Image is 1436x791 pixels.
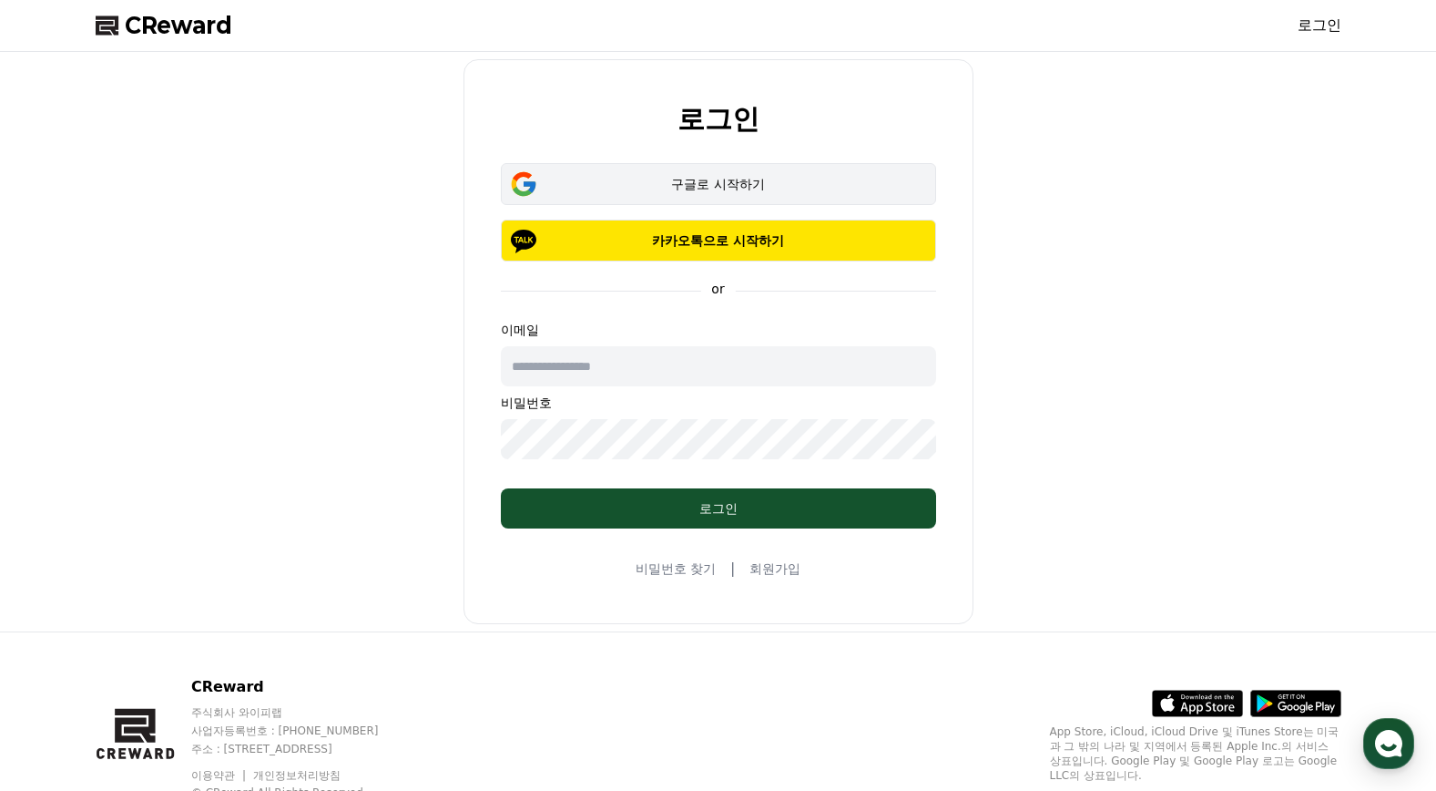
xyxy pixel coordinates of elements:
[700,280,735,298] p: or
[527,231,910,250] p: 카카오톡으로 시작하기
[253,769,341,782] a: 개인정보처리방침
[1298,15,1341,36] a: 로그인
[120,578,235,623] a: 대화
[191,769,249,782] a: 이용약관
[191,742,413,756] p: 주소 : [STREET_ADDRESS]
[125,11,232,40] span: CReward
[167,606,188,621] span: 대화
[191,676,413,698] p: CReward
[281,605,303,620] span: 설정
[749,560,800,578] a: 회원가입
[730,558,735,580] span: |
[677,104,759,134] h2: 로그인
[636,560,716,578] a: 비밀번호 찾기
[501,220,936,262] button: 카카오톡으로 시작하기
[57,605,68,620] span: 홈
[501,163,936,205] button: 구글로 시작하기
[96,11,232,40] a: CReward
[235,578,350,623] a: 설정
[5,578,120,623] a: 홈
[527,175,910,193] div: 구글로 시작하기
[501,488,936,529] button: 로그인
[501,321,936,339] p: 이메일
[537,499,900,518] div: 로그인
[1050,724,1341,783] p: App Store, iCloud, iCloud Drive 및 iTunes Store는 미국과 그 밖의 나라 및 지역에서 등록된 Apple Inc.의 서비스 상표입니다. Goo...
[501,394,936,412] p: 비밀번호
[191,724,413,738] p: 사업자등록번호 : [PHONE_NUMBER]
[191,705,413,720] p: 주식회사 와이피랩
